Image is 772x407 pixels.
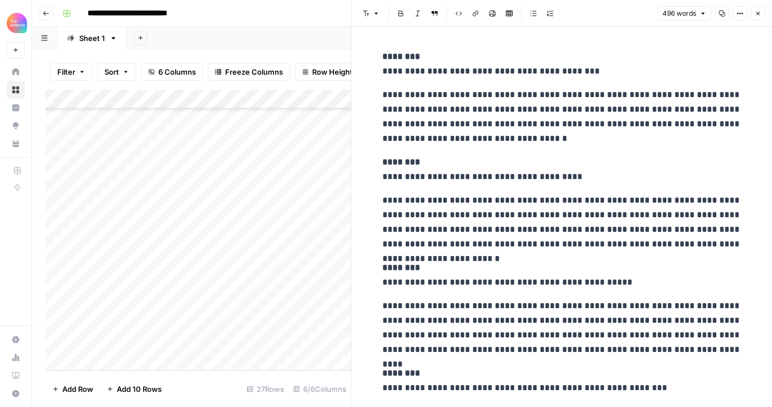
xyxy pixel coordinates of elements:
[7,135,25,153] a: Your Data
[7,385,25,403] button: Help + Support
[657,6,711,21] button: 496 words
[45,380,100,398] button: Add Row
[663,8,696,19] span: 496 words
[7,331,25,349] a: Settings
[7,99,25,117] a: Insights
[295,63,360,81] button: Row Height
[7,63,25,81] a: Home
[50,63,93,81] button: Filter
[117,383,162,395] span: Add 10 Rows
[7,9,25,37] button: Workspace: Alliance
[158,66,196,77] span: 6 Columns
[7,367,25,385] a: Learning Hub
[7,13,27,33] img: Alliance Logo
[312,66,353,77] span: Row Height
[242,380,289,398] div: 27 Rows
[225,66,283,77] span: Freeze Columns
[57,27,127,49] a: Sheet 1
[79,33,105,44] div: Sheet 1
[289,380,351,398] div: 6/6 Columns
[141,63,203,81] button: 6 Columns
[100,380,168,398] button: Add 10 Rows
[104,66,119,77] span: Sort
[97,63,136,81] button: Sort
[7,81,25,99] a: Browse
[7,349,25,367] a: Usage
[208,63,290,81] button: Freeze Columns
[62,383,93,395] span: Add Row
[7,117,25,135] a: Opportunities
[57,66,75,77] span: Filter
